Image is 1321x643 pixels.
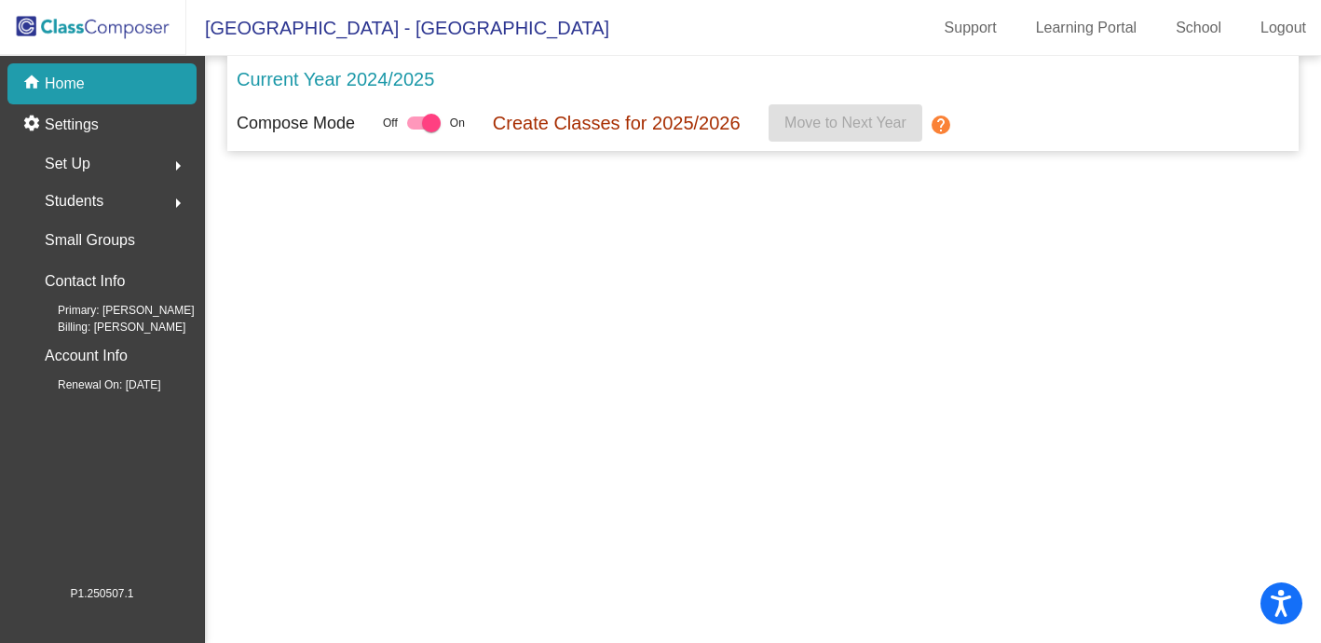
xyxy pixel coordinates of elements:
mat-icon: arrow_right [167,192,189,214]
mat-icon: home [22,73,45,95]
p: Compose Mode [237,111,355,136]
a: School [1161,13,1236,43]
a: Support [930,13,1012,43]
span: Renewal On: [DATE] [28,376,160,393]
mat-icon: arrow_right [167,155,189,177]
p: Home [45,73,85,95]
span: Off [383,115,398,131]
p: Account Info [45,343,128,369]
a: Learning Portal [1021,13,1152,43]
span: [GEOGRAPHIC_DATA] - [GEOGRAPHIC_DATA] [186,13,609,43]
span: Students [45,188,103,214]
p: Small Groups [45,227,135,253]
span: Move to Next Year [784,115,906,130]
p: Current Year 2024/2025 [237,65,434,93]
a: Logout [1246,13,1321,43]
mat-icon: help [930,114,952,136]
p: Settings [45,114,99,136]
mat-icon: settings [22,114,45,136]
span: Primary: [PERSON_NAME] [28,302,195,319]
p: Contact Info [45,268,125,294]
span: Set Up [45,151,90,177]
p: Create Classes for 2025/2026 [493,109,741,137]
span: Billing: [PERSON_NAME] [28,319,185,335]
button: Move to Next Year [769,104,922,142]
span: On [450,115,465,131]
